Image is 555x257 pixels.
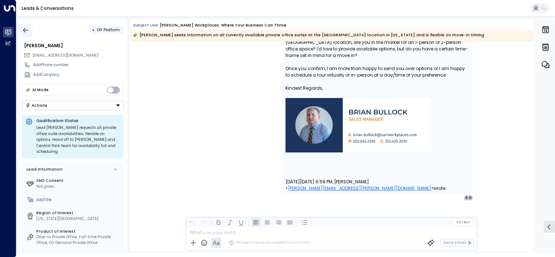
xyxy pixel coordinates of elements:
[36,118,120,123] p: Qualification Status
[36,178,121,184] label: SMS Consent
[285,85,323,91] span: Kindest Regards,
[36,234,121,246] div: Drop-in Private Office, Full-time Private Office, On Demand Private Office
[464,195,470,201] div: R
[22,100,123,110] div: Button group with a nested menu
[32,86,49,94] div: AI Mode
[285,98,431,152] img: brian-bullock-digital-card-2024.jpg
[33,53,98,58] span: dan2nowakpr@gmail.com
[36,210,121,216] label: Region of Interest
[36,229,121,234] label: Product of Interest
[199,218,208,227] button: Redo
[25,167,62,172] div: Lead Information
[36,125,120,155] div: Lead [PERSON_NAME] requests all private office suite availabilities; flexible on options. Hand of...
[288,185,431,192] a: [PERSON_NAME][EMAIL_ADDRESS][PERSON_NAME][DOMAIN_NAME]
[36,184,121,189] div: Not given
[285,33,470,59] span: Thank you so much for reaching out! I'd be happy to provide you options at our [GEOGRAPHIC_DATA] ...
[467,195,473,201] div: D
[97,27,120,33] span: Off Platform
[33,53,98,58] span: [EMAIL_ADDRESS][DOMAIN_NAME]
[92,25,95,35] div: •
[454,220,472,225] button: Cc|Bcc
[36,197,121,203] div: AddTitle
[22,5,74,11] a: Leads & Conversations
[188,218,197,227] button: Undo
[24,42,123,49] div: [PERSON_NAME]
[160,23,287,28] div: [PERSON_NAME] Workplaces: Where Your Business Can Thrive
[25,103,48,108] div: Actions
[33,62,123,68] div: AddPhone number
[285,179,470,192] div: [DATE][DATE] 6:59 PM, [PERSON_NAME] wrote:
[22,100,123,110] button: Actions
[456,220,470,224] span: Cc Bcc
[462,220,463,224] span: |
[33,72,123,78] div: AddCompany
[133,32,484,39] div: [PERSON_NAME] seeks information on all currently available private office suites at the [GEOGRAPH...
[285,65,470,78] span: Once you confirm, I am more than happy to send you over options or I am happy to schedule a tour ...
[133,23,159,28] span: Subject Line:
[285,185,433,192] span: < >
[36,216,121,222] div: [US_STATE][GEOGRAPHIC_DATA]
[229,240,311,245] div: The agent signature is added automatically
